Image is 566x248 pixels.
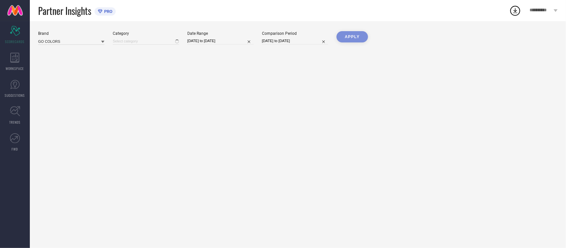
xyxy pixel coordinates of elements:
span: Partner Insights [38,4,91,18]
div: Brand [38,31,104,36]
span: SUGGESTIONS [5,93,25,98]
input: Select date range [187,37,254,44]
span: SCORECARDS [5,39,25,44]
div: Date Range [187,31,254,36]
input: Select comparison period [262,37,328,44]
span: PRO [102,9,112,14]
span: FWD [12,147,18,152]
span: TRENDS [9,120,21,125]
div: Comparison Period [262,31,328,36]
div: Category [113,31,179,36]
span: WORKSPACE [6,66,24,71]
div: Open download list [509,5,521,17]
